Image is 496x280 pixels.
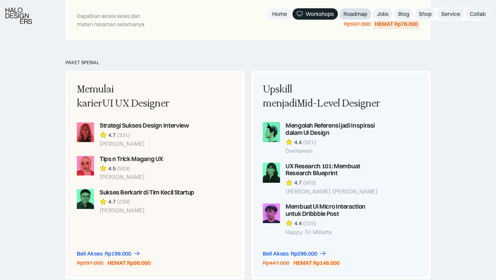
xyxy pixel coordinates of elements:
div: Service [441,10,460,18]
div: Happy Tri Miliarta [286,229,381,236]
div: Rp297.000 [77,259,103,267]
span: UI UX Designer [102,98,169,109]
div: Dapatkan akses kelas dan materi rekaman selamanya [77,12,155,28]
span: Mid-Level Designer [297,98,380,109]
div: 4.4 [294,139,302,146]
div: Blog [398,10,409,18]
div: Beli Akses [77,250,103,257]
a: Tips n Trick Magang UX4.5(503)[PERSON_NAME] [77,156,195,181]
div: (503) [117,165,130,172]
div: HEMAT Rp148.000 [293,259,340,267]
div: (225) [303,220,316,227]
div: Upskill menjadi [263,82,381,111]
a: Membuat UI Micro Interaction untuk Dribbble Post4.4(225)Happy Tri Miliarta [263,203,381,236]
div: Tips n Trick Magang UX [100,156,163,163]
div: Rp299.000 [291,250,317,257]
div: 4.7 [108,198,116,205]
div: HEMAT Rp98.000 [107,259,151,267]
div: [PERSON_NAME] [100,207,194,214]
a: Sukses Berkarir di Tim Kecil Startup4.7(239)[PERSON_NAME] [77,189,195,214]
div: 4.7 [108,131,116,139]
div: HEMAT Rp76.000 [375,20,418,28]
div: Sukses Berkarir di Tim Kecil Startup [100,189,194,196]
div: Dwinawan [286,148,381,154]
div: Mengolah Referensi jadi Inspirasi dalam UI Design [286,122,381,137]
div: Rp447.000 [263,259,289,267]
div: Home [272,10,287,18]
a: UX Research 101: Membuat Research Blueprint4.7(503)[PERSON_NAME] [PERSON_NAME] [263,163,381,195]
a: Shop [415,8,436,20]
a: Mengolah Referensi jadi Inspirasi dalam UI Design4.4(521)Dwinawan [263,122,381,154]
div: [PERSON_NAME] [100,141,189,147]
div: [PERSON_NAME] [PERSON_NAME] [286,188,381,195]
div: (331) [117,131,130,139]
div: Beli Akses [263,250,289,257]
div: (503) [303,179,316,186]
div: Jobs [377,10,389,18]
div: Rp507.000 [344,20,371,28]
a: Beli AksesRp199.000 [77,250,141,257]
a: Strategi Sukses Design Interview4.7(331)[PERSON_NAME] [77,122,195,147]
div: 4.4 [294,220,302,227]
a: Roadmap [339,8,371,20]
div: (521) [303,139,316,146]
div: Collab [470,10,486,18]
div: 4.7 [294,179,302,186]
div: (239) [117,198,130,205]
a: Blog [394,8,413,20]
div: Rp199.000 [105,250,131,257]
div: UX Research 101: Membuat Research Blueprint [286,163,381,177]
a: Workshops [292,8,338,20]
div: Workshops [306,10,334,18]
a: Jobs [373,8,393,20]
div: PAKET SPESIAL [65,60,431,66]
div: 4.5 [108,165,116,172]
a: Service [437,8,464,20]
a: Beli AksesRp299.000 [263,250,327,257]
div: Strategi Sukses Design Interview [100,122,189,129]
div: Roadmap [343,10,367,18]
div: [PERSON_NAME] [100,174,163,180]
a: Collab [466,8,490,20]
div: Membuat UI Micro Interaction untuk Dribbble Post [286,203,381,218]
div: Memulai karier [77,82,195,111]
a: Home [268,8,291,20]
div: Shop [419,10,432,18]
